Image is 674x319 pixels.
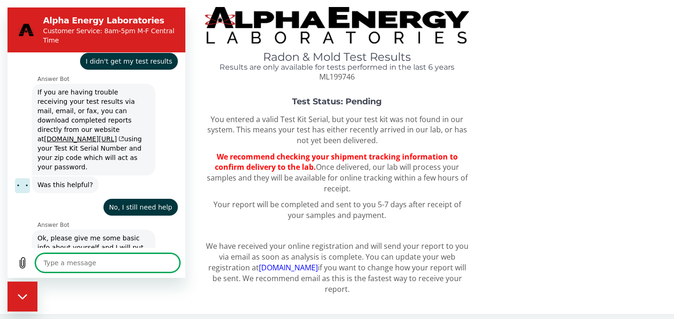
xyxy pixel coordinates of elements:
[36,19,168,37] p: Customer Service: 8am-5pm M-F Central Time
[205,63,469,72] h4: Results are only available for tests performed in the last 6 years
[74,45,168,62] span: I didn't get my test results
[36,7,168,19] h2: Alpha Energy Laboratories
[205,199,469,221] p: Your report will be completed and sent to you 5-7 days after receipt of your samples and payment.
[30,68,178,75] p: Answer Bot
[26,222,146,267] span: Ok, please give me some basic info about yourself and I will put you in touch with someone who ca...
[259,262,318,273] a: [DOMAIN_NAME]
[205,241,469,294] p: We have received your online registration and will send your report to you via email as soon as a...
[215,152,458,173] span: We recommend checking your shipment tracking information to confirm delivery to the lab.
[7,7,185,278] iframe: Messaging window
[98,191,168,208] span: No, I still need help
[110,129,117,134] svg: (opens in a new tab)
[319,72,355,82] span: ML199746
[7,282,37,312] iframe: Button to launch messaging window, conversation in progress
[205,114,469,146] p: You entered a valid Test Kit Serial, but your test kit was not found in our system. This means yo...
[37,128,117,135] a: [DOMAIN_NAME][URL](opens in a new tab)
[30,214,178,221] p: Answer Bot
[205,51,469,63] h1: Radon & Mold Test Results
[205,7,469,43] img: TightCrop.jpg
[26,76,146,168] span: If you are having trouble receiving your test results via mail, email, or fax, you can download c...
[26,169,89,186] span: Was this helpful?
[205,152,469,194] p: Once delivered, our lab will process your samples and they will be available for online tracking ...
[292,96,382,107] strong: Test Status: Pending
[6,246,24,265] button: Upload file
